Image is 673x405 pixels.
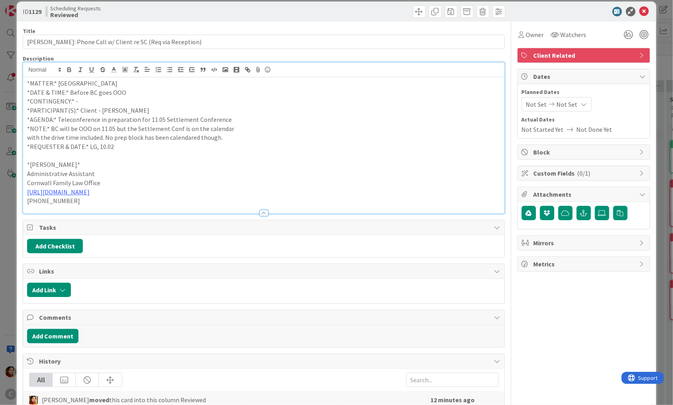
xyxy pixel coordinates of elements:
[50,12,101,18] b: Reviewed
[27,239,83,253] button: Add Checklist
[23,55,54,62] span: Description
[534,168,636,178] span: Custom Fields
[522,115,646,124] span: Actual Dates
[27,97,501,106] p: *CONTINGENCY:* -
[27,178,501,188] p: Cornwall Family Law Office
[522,88,646,96] span: Planned Dates
[39,266,490,276] span: Links
[27,283,71,297] button: Add Link
[577,169,591,177] span: ( 0/1 )
[27,188,90,196] a: [URL][DOMAIN_NAME]
[23,35,505,49] input: type card name here...
[27,196,501,205] p: [PHONE_NUMBER]
[27,329,78,343] button: Add Comment
[27,142,501,151] p: *REQUESTER & DATE:* LG, 10.02
[534,51,636,60] span: Client Related
[27,88,501,97] p: *DATE & TIME:* Before BC goes OOO
[534,72,636,81] span: Dates
[522,125,564,134] span: Not Started Yet
[27,133,501,142] p: with the drive time included. No prep block has been calendared though.
[89,396,109,404] b: moved
[27,106,501,115] p: *PARTICIPANT(S):* Client - [PERSON_NAME]
[39,356,490,366] span: History
[526,30,544,39] span: Owner
[27,160,501,169] p: *[PERSON_NAME]*
[23,7,41,16] span: ID
[50,5,101,12] span: Scheduling Requests
[431,396,475,404] b: 12 minutes ago
[27,169,501,178] p: Administrative Assistant
[534,259,636,269] span: Metrics
[23,27,35,35] label: Title
[27,124,501,133] p: *NOTE:* BC will be OOO on 11.05 but the Settlement Conf is on the calendar
[17,1,36,11] span: Support
[534,238,636,248] span: Mirrors
[557,100,578,109] span: Not Set
[39,313,490,322] span: Comments
[29,396,38,405] img: PM
[534,190,636,199] span: Attachments
[27,79,501,88] p: *MATTER:* [GEOGRAPHIC_DATA]
[27,115,501,124] p: *AGENDA:* Teleconference in preparation for 11.05 Settlement Conference
[29,8,41,16] b: 1129
[406,373,499,387] input: Search...
[526,100,547,109] span: Not Set
[29,373,53,387] div: All
[534,147,636,157] span: Block
[39,223,490,232] span: Tasks
[561,30,587,39] span: Watchers
[577,125,612,134] span: Not Done Yet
